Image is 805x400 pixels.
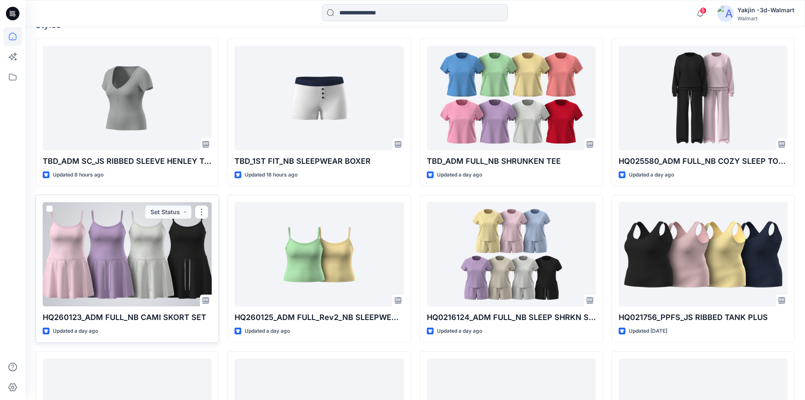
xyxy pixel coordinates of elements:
[43,312,212,323] p: HQ260123_ADM FULL_NB CAMI SKORT SET
[437,171,482,179] p: Updated a day ago
[737,5,794,15] div: Yakjin -3d-Walmart
[53,171,104,179] p: Updated 8 hours ago
[427,46,596,150] a: TBD_ADM FULL_NB SHRUNKEN TEE
[427,202,596,306] a: HQ0216124_ADM FULL_NB SLEEP SHRKN SHORT SET
[43,46,212,150] a: TBD_ADM SC_JS RIBBED SLEEVE HENLEY TOP
[235,155,404,167] p: TBD_1ST FIT_NB SLEEPWEAR BOXER
[235,312,404,323] p: HQ260125_ADM FULL_Rev2_NB SLEEPWEAR CAMI
[629,171,674,179] p: Updated a day ago
[619,155,788,167] p: HQ025580_ADM FULL_NB COZY SLEEP TOP PANT
[427,312,596,323] p: HQ0216124_ADM FULL_NB SLEEP SHRKN SHORT SET
[43,202,212,306] a: HQ260123_ADM FULL_NB CAMI SKORT SET
[43,155,212,167] p: TBD_ADM SC_JS RIBBED SLEEVE HENLEY TOP
[235,202,404,306] a: HQ260125_ADM FULL_Rev2_NB SLEEPWEAR CAMI
[235,46,404,150] a: TBD_1ST FIT_NB SLEEPWEAR BOXER
[737,15,794,22] div: Walmart
[437,327,482,336] p: Updated a day ago
[619,312,788,323] p: HQ021756_PPFS_JS RIBBED TANK PLUS
[619,46,788,150] a: HQ025580_ADM FULL_NB COZY SLEEP TOP PANT
[717,5,734,22] img: avatar
[619,202,788,306] a: HQ021756_PPFS_JS RIBBED TANK PLUS
[53,327,98,336] p: Updated a day ago
[245,171,297,179] p: Updated 18 hours ago
[629,327,667,336] p: Updated [DATE]
[245,327,290,336] p: Updated a day ago
[700,7,707,14] span: 5
[427,155,596,167] p: TBD_ADM FULL_NB SHRUNKEN TEE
